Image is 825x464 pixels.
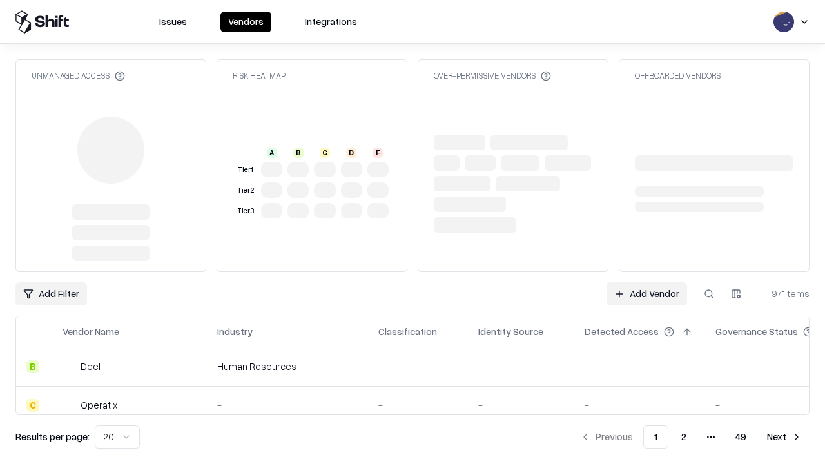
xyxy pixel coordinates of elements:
div: D [346,148,356,158]
div: Governance Status [715,325,798,338]
div: 971 items [758,287,810,300]
img: Operatix [63,399,75,412]
div: Deel [81,360,101,373]
div: Unmanaged Access [32,70,125,81]
div: Offboarded Vendors [635,70,721,81]
div: Over-Permissive Vendors [434,70,551,81]
div: - [378,398,458,412]
p: Results per page: [15,430,90,443]
button: 49 [725,425,757,449]
div: B [293,148,304,158]
div: A [267,148,277,158]
a: Add Vendor [607,282,687,305]
button: Add Filter [15,282,87,305]
div: B [26,360,39,373]
div: - [478,398,564,412]
nav: pagination [572,425,810,449]
div: Detected Access [585,325,659,338]
div: - [585,398,695,412]
div: C [26,399,39,412]
button: 1 [643,425,668,449]
div: - [585,360,695,373]
div: Industry [217,325,253,338]
button: Issues [151,12,195,32]
button: Integrations [297,12,365,32]
div: Classification [378,325,437,338]
div: Tier 2 [235,185,256,196]
div: - [378,360,458,373]
img: Deel [63,360,75,373]
div: Tier 3 [235,206,256,217]
div: Operatix [81,398,117,412]
div: Risk Heatmap [233,70,286,81]
div: Tier 1 [235,164,256,175]
div: C [320,148,330,158]
div: - [217,398,358,412]
div: Identity Source [478,325,543,338]
button: Vendors [220,12,271,32]
button: Next [759,425,810,449]
div: Vendor Name [63,325,119,338]
div: - [478,360,564,373]
div: Human Resources [217,360,358,373]
div: F [373,148,383,158]
button: 2 [671,425,697,449]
